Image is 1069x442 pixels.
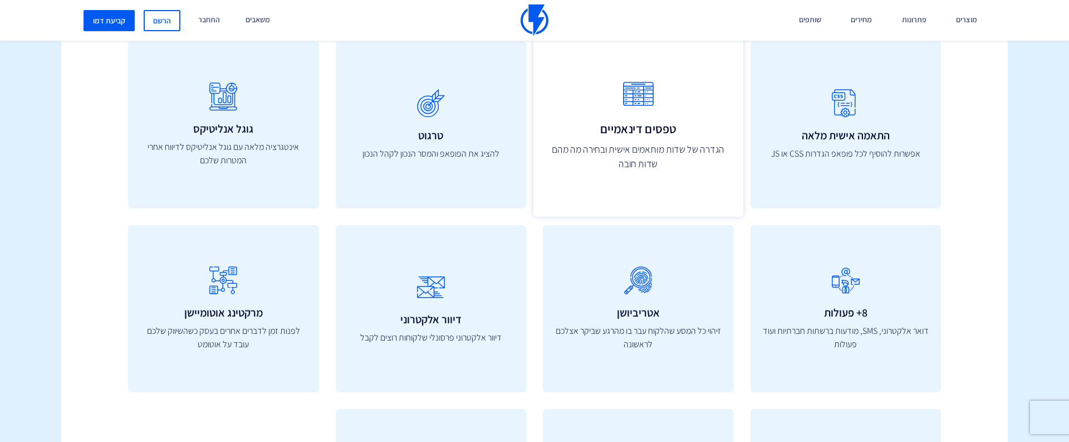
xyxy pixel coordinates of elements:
[128,225,319,392] a: מרקטינג אוטומיישן לפנות זמן לדברים אחרים בעסק כשהשיווק שלכם עובד על אוטומט
[347,147,516,161] p: להציג את הפופאפ והמסר הנכון לקהל הנכון
[139,324,308,351] p: לפנות זמן לדברים אחרים בעסק כשהשיווק שלכם עובד על אוטומט
[144,10,180,31] a: הרשם
[139,140,308,167] p: אינטגרציה מלאה עם גוגל אנליטיקס לדיווח אחרי המטרות שלכם
[762,324,930,351] p: דואר אלקטרוני, SMS, מודעות ברשתות חברתיות ועוד פעולות
[139,123,308,135] h3: גוגל אנליטיקס
[762,147,930,161] p: אפשרות להוסיף לכל פופאפ הגדרות CSS או JS
[762,129,930,142] h3: התאמה אישית מלאה
[347,313,516,326] h3: דיוור אלקטרוני
[347,129,516,142] h3: טרגוט
[762,307,930,319] h3: 8+ פעולות
[554,307,723,319] h3: אטריביושן
[546,142,731,171] p: הגדרה של שדות מותאמים אישית ובחירה מה מהם שדות חובה
[347,331,516,344] p: דיוור אלקטרוני פרסונלי שלקוחות רוצים לקבל
[336,225,527,392] a: דיוור אלקטרוני דיוור אלקטרוני פרסונלי שלקוחות רוצים לקבל
[139,307,308,319] h3: מרקטינג אוטומיישן
[84,10,135,31] a: קביעת דמו
[554,324,723,351] p: זיהוי כל המסע שהלקוח עבר בו מהרגע שביקר אצלכם לראשונה
[546,122,731,135] h3: טפסים דינאמיים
